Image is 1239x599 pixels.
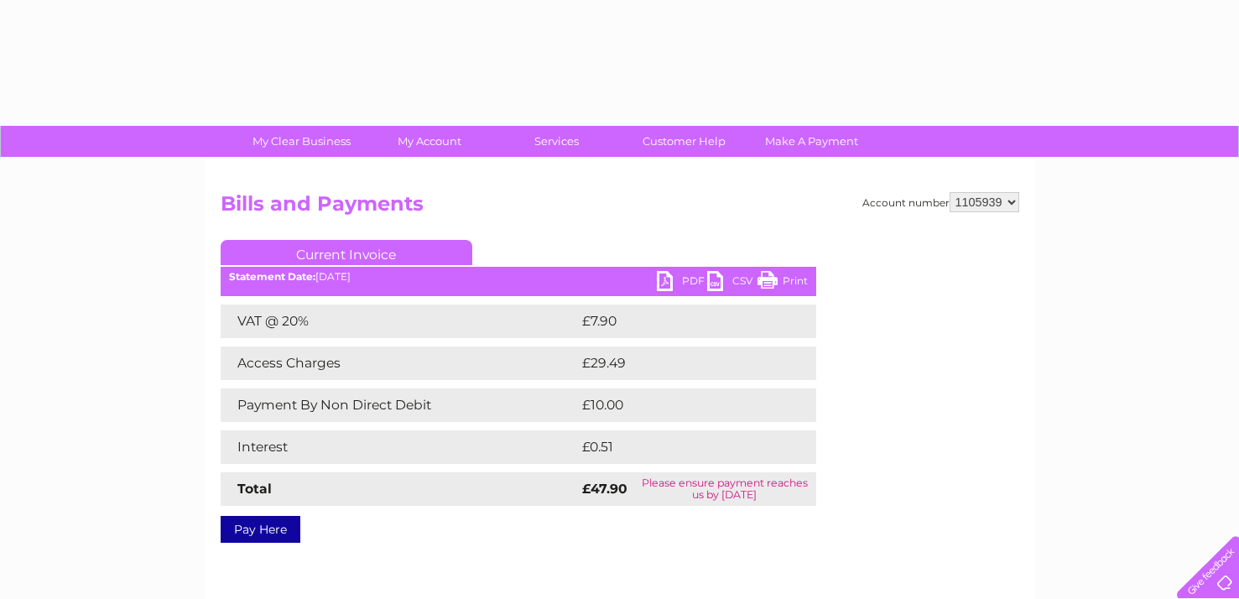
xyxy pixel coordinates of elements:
[578,305,777,338] td: £7.90
[657,271,707,295] a: PDF
[707,271,757,295] a: CSV
[221,305,578,338] td: VAT @ 20%
[582,481,627,497] strong: £47.90
[237,481,272,497] strong: Total
[578,388,782,422] td: £10.00
[221,430,578,464] td: Interest
[221,388,578,422] td: Payment By Non Direct Debit
[578,430,774,464] td: £0.51
[221,271,816,283] div: [DATE]
[757,271,808,295] a: Print
[487,126,626,157] a: Services
[229,270,315,283] b: Statement Date:
[578,346,783,380] td: £29.49
[221,346,578,380] td: Access Charges
[615,126,753,157] a: Customer Help
[221,192,1019,224] h2: Bills and Payments
[742,126,881,157] a: Make A Payment
[221,516,300,543] a: Pay Here
[232,126,371,157] a: My Clear Business
[221,240,472,265] a: Current Invoice
[862,192,1019,212] div: Account number
[633,472,815,506] td: Please ensure payment reaches us by [DATE]
[360,126,498,157] a: My Account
